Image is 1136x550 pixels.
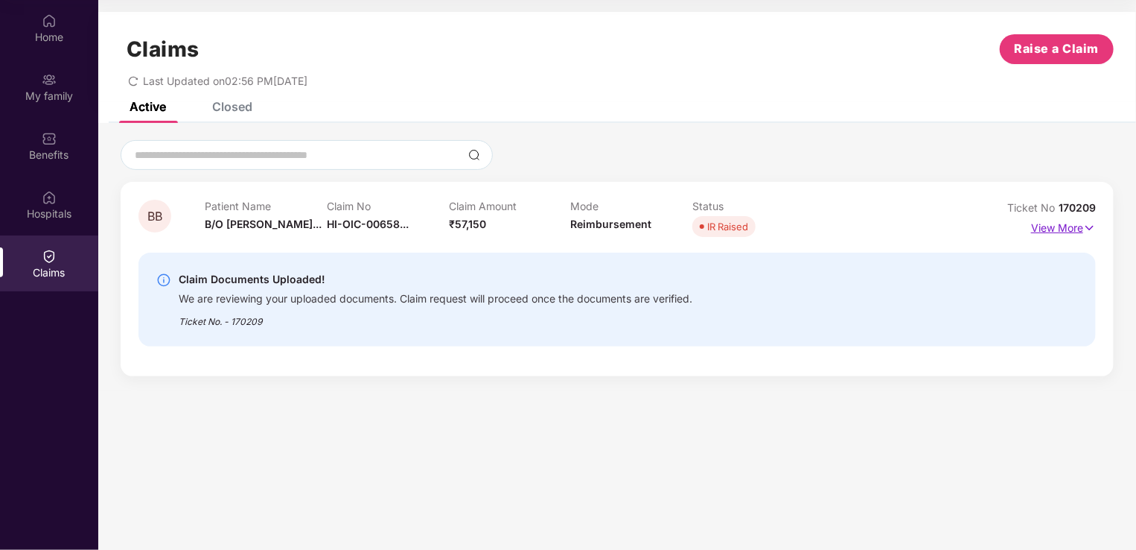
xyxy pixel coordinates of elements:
[42,13,57,28] img: svg+xml;base64,PHN2ZyBpZD0iSG9tZSIgeG1sbnM9Imh0dHA6Ly93d3cudzMub3JnLzIwMDAvc3ZnIiB3aWR0aD0iMjAiIG...
[179,288,692,306] div: We are reviewing your uploaded documents. Claim request will proceed once the documents are verif...
[449,200,571,212] p: Claim Amount
[1083,220,1096,236] img: svg+xml;base64,PHN2ZyB4bWxucz0iaHR0cDovL3d3dy53My5vcmcvMjAwMC9zdmciIHdpZHRoPSIxNyIgaGVpZ2h0PSIxNy...
[127,37,200,62] h1: Claims
[42,72,57,87] img: svg+xml;base64,PHN2ZyB3aWR0aD0iMjAiIGhlaWdodD0iMjAiIHZpZXdCb3g9IjAgMCAyMCAyMCIgZmlsbD0ibm9uZSIgeG...
[1015,39,1100,58] span: Raise a Claim
[130,99,166,114] div: Active
[707,219,748,234] div: IR Raised
[205,200,327,212] p: Patient Name
[179,306,692,329] div: Ticket No. - 170209
[1007,201,1059,214] span: Ticket No
[1000,34,1114,64] button: Raise a Claim
[570,218,651,230] span: Reimbursement
[42,190,57,205] img: svg+xml;base64,PHN2ZyBpZD0iSG9zcGl0YWxzIiB4bWxucz0iaHR0cDovL3d3dy53My5vcmcvMjAwMC9zdmciIHdpZHRoPS...
[147,210,162,223] span: BB
[570,200,692,212] p: Mode
[42,249,57,264] img: svg+xml;base64,PHN2ZyBpZD0iQ2xhaW0iIHhtbG5zPSJodHRwOi8vd3d3LnczLm9yZy8yMDAwL3N2ZyIgd2lkdGg9IjIwIi...
[1031,216,1096,236] p: View More
[212,99,252,114] div: Closed
[692,200,814,212] p: Status
[42,131,57,146] img: svg+xml;base64,PHN2ZyBpZD0iQmVuZWZpdHMiIHhtbG5zPSJodHRwOi8vd3d3LnczLm9yZy8yMDAwL3N2ZyIgd2lkdGg9Ij...
[156,273,171,288] img: svg+xml;base64,PHN2ZyBpZD0iSW5mby0yMHgyMCIgeG1sbnM9Imh0dHA6Ly93d3cudzMub3JnLzIwMDAvc3ZnIiB3aWR0aD...
[179,271,692,288] div: Claim Documents Uploaded!
[327,200,449,212] p: Claim No
[1059,201,1096,214] span: 170209
[128,75,138,87] span: redo
[449,218,486,230] span: ₹57,150
[205,218,322,230] span: B/O [PERSON_NAME]...
[327,218,409,230] span: HI-OIC-00658...
[143,75,307,87] span: Last Updated on 02:56 PM[DATE]
[468,149,480,161] img: svg+xml;base64,PHN2ZyBpZD0iU2VhcmNoLTMyeDMyIiB4bWxucz0iaHR0cDovL3d3dy53My5vcmcvMjAwMC9zdmciIHdpZH...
